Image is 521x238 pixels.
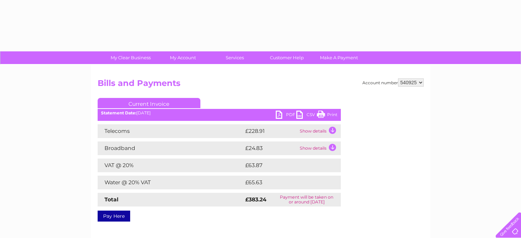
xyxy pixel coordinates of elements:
td: £65.63 [244,176,327,189]
a: My Clear Business [102,51,159,64]
a: My Account [154,51,211,64]
strong: £383.24 [245,196,266,203]
td: Payment will be taken on or around [DATE] [273,193,340,206]
td: £24.83 [244,141,298,155]
h2: Bills and Payments [98,78,424,91]
a: Pay Here [98,211,130,222]
a: Make A Payment [311,51,367,64]
td: Water @ 20% VAT [98,176,244,189]
a: CSV [296,111,317,121]
td: VAT @ 20% [98,159,244,172]
div: [DATE] [98,111,341,115]
td: Broadband [98,141,244,155]
a: Services [207,51,263,64]
a: Current Invoice [98,98,200,108]
a: Print [317,111,337,121]
b: Statement Date: [101,110,136,115]
a: Customer Help [259,51,315,64]
td: Show details [298,124,341,138]
td: Telecoms [98,124,244,138]
strong: Total [104,196,119,203]
a: PDF [276,111,296,121]
div: Account number [362,78,424,87]
td: £63.87 [244,159,327,172]
td: Show details [298,141,341,155]
td: £228.91 [244,124,298,138]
